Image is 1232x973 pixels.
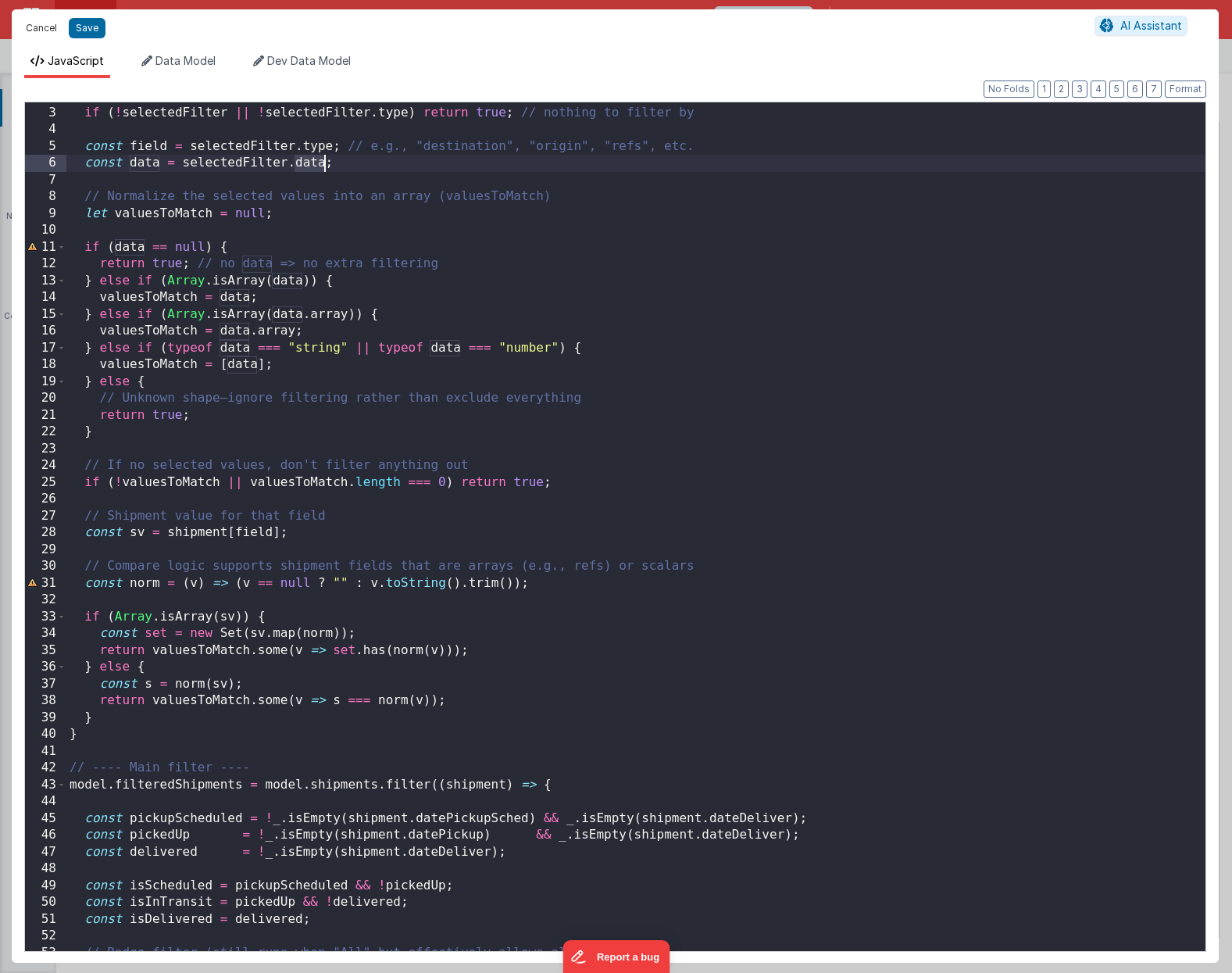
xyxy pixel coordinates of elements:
[18,17,65,39] button: Cancel
[562,940,670,973] iframe: Marker.io feedback button
[25,407,66,424] div: 21
[25,508,66,525] div: 27
[25,928,66,945] div: 52
[25,844,66,861] div: 47
[25,894,66,911] div: 50
[25,726,66,743] div: 40
[25,121,66,138] div: 4
[25,760,66,777] div: 42
[25,306,66,324] div: 15
[1109,80,1124,98] button: 5
[25,659,66,676] div: 36
[1127,80,1143,98] button: 6
[25,273,66,290] div: 13
[25,710,66,727] div: 39
[25,945,66,962] div: 53
[25,340,66,357] div: 17
[25,542,66,559] div: 29
[25,424,66,441] div: 22
[25,457,66,474] div: 24
[48,54,104,67] span: JavaScript
[25,777,66,794] div: 43
[25,289,66,306] div: 14
[1072,80,1087,98] button: 3
[25,491,66,508] div: 26
[25,155,66,172] div: 6
[25,105,66,122] div: 3
[25,609,66,626] div: 33
[1095,16,1187,36] button: AI Assistant
[25,390,66,407] div: 20
[984,80,1034,98] button: No Folds
[25,188,66,206] div: 8
[25,592,66,609] div: 32
[25,810,66,828] div: 45
[1091,80,1106,98] button: 4
[25,860,66,878] div: 48
[25,524,66,542] div: 28
[25,692,66,710] div: 38
[1054,80,1069,98] button: 2
[69,18,105,38] button: Save
[25,911,66,928] div: 51
[25,323,66,340] div: 16
[1146,80,1162,98] button: 7
[25,374,66,391] div: 19
[25,441,66,458] div: 23
[267,54,351,67] span: Dev Data Model
[25,642,66,660] div: 35
[25,172,66,189] div: 7
[25,878,66,895] div: 49
[25,222,66,239] div: 10
[1120,19,1182,32] span: AI Assistant
[25,827,66,844] div: 46
[1165,80,1206,98] button: Format
[1037,80,1051,98] button: 1
[25,743,66,760] div: 41
[25,239,66,256] div: 11
[25,474,66,492] div: 25
[25,206,66,223] div: 9
[25,625,66,642] div: 34
[25,676,66,693] div: 37
[25,356,66,374] div: 18
[25,138,66,156] div: 5
[155,54,216,67] span: Data Model
[25,793,66,810] div: 44
[25,256,66,273] div: 12
[25,575,66,592] div: 31
[25,558,66,575] div: 30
